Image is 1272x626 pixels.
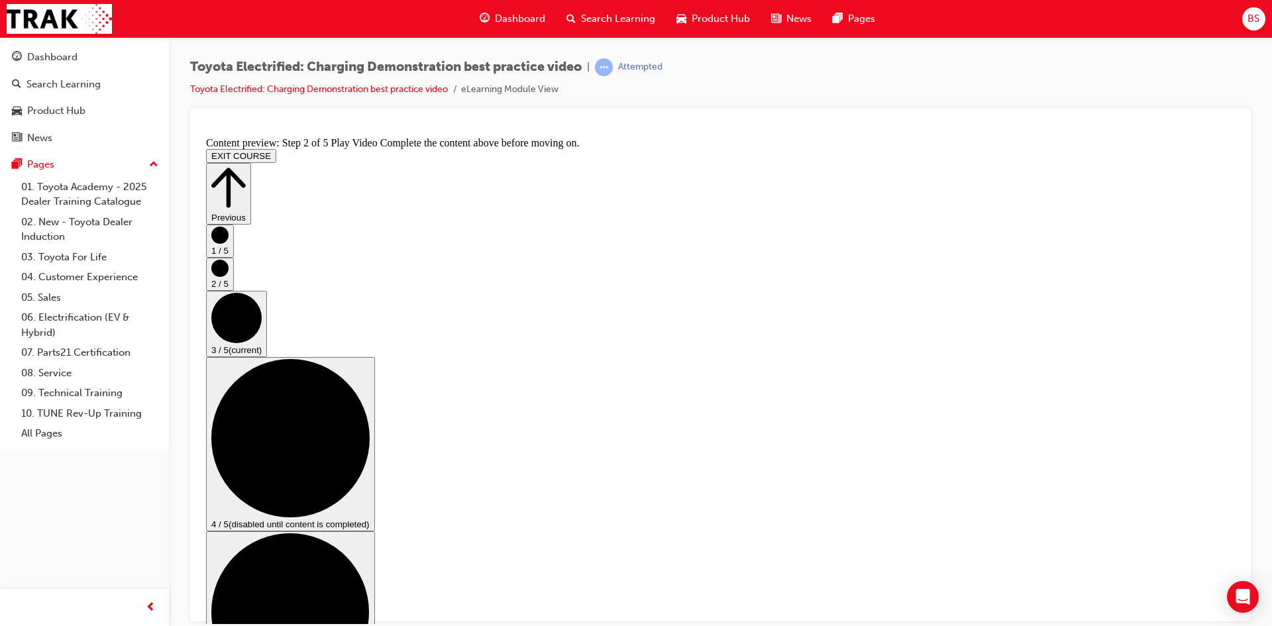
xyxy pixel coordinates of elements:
[27,50,78,65] div: Dashboard
[469,5,556,32] a: guage-iconDashboard
[5,42,164,152] button: DashboardSearch LearningProduct HubNews
[848,11,875,26] span: Pages
[761,5,822,32] a: news-iconNews
[1247,11,1259,26] span: BS
[595,58,613,76] span: learningRecordVerb_ATTEMPT-icon
[11,81,45,91] span: Previous
[587,60,590,75] span: |
[618,61,662,74] div: Attempted
[5,5,1034,17] div: Content preview: Step 2 of 5 Play Video Complete the content above before moving on.
[1227,581,1259,613] div: Open Intercom Messenger
[7,4,112,34] img: Trak
[5,152,164,177] button: Pages
[461,82,558,97] li: eLearning Module View
[692,11,750,26] span: Product Hub
[190,60,582,75] span: Toyota Electrified: Charging Demonstration best practice video
[676,11,686,27] span: car-icon
[16,212,164,247] a: 02. New - Toyota Dealer Induction
[581,11,655,26] span: Search Learning
[11,114,28,124] span: 1 / 5
[5,31,50,93] button: Previous
[16,403,164,424] a: 10. TUNE Rev-Up Training
[5,45,164,70] a: Dashboard
[1242,7,1265,30] button: BS
[16,177,164,212] a: 01. Toyota Academy - 2025 Dealer Training Catalogue
[495,11,545,26] span: Dashboard
[16,267,164,287] a: 04. Customer Experience
[566,11,576,27] span: search-icon
[11,213,28,223] span: 3 / 5
[190,83,448,95] a: Toyota Electrified: Charging Demonstration best practice video
[5,99,164,123] a: Product Hub
[11,388,28,397] span: 4 / 5
[5,93,33,126] button: 1 / 5
[5,126,164,150] a: News
[27,103,85,119] div: Product Hub
[149,156,158,174] span: up-icon
[16,307,164,342] a: 06. Electrification (EV & Hybrid)
[12,132,22,144] span: news-icon
[16,423,164,444] a: All Pages
[480,11,490,27] span: guage-icon
[822,5,886,32] a: pages-iconPages
[16,383,164,403] a: 09. Technical Training
[26,77,101,92] div: Search Learning
[556,5,666,32] a: search-iconSearch Learning
[12,105,22,117] span: car-icon
[771,11,781,27] span: news-icon
[27,157,54,172] div: Pages
[12,159,22,171] span: pages-icon
[5,72,164,97] a: Search Learning
[16,342,164,363] a: 07. Parts21 Certification
[146,600,156,616] span: prev-icon
[12,52,22,64] span: guage-icon
[5,159,66,225] button: 3 / 5(current)
[5,225,174,399] button: 4 / 5(disabled until content is completed)
[16,287,164,308] a: 05. Sales
[5,17,76,31] button: EXIT COURSE
[27,130,52,146] div: News
[786,11,812,26] span: News
[11,147,28,157] span: 2 / 5
[833,11,843,27] span: pages-icon
[666,5,761,32] a: car-iconProduct Hub
[5,126,33,159] button: 2 / 5
[12,79,21,91] span: search-icon
[16,247,164,268] a: 03. Toyota For Life
[16,363,164,384] a: 08. Service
